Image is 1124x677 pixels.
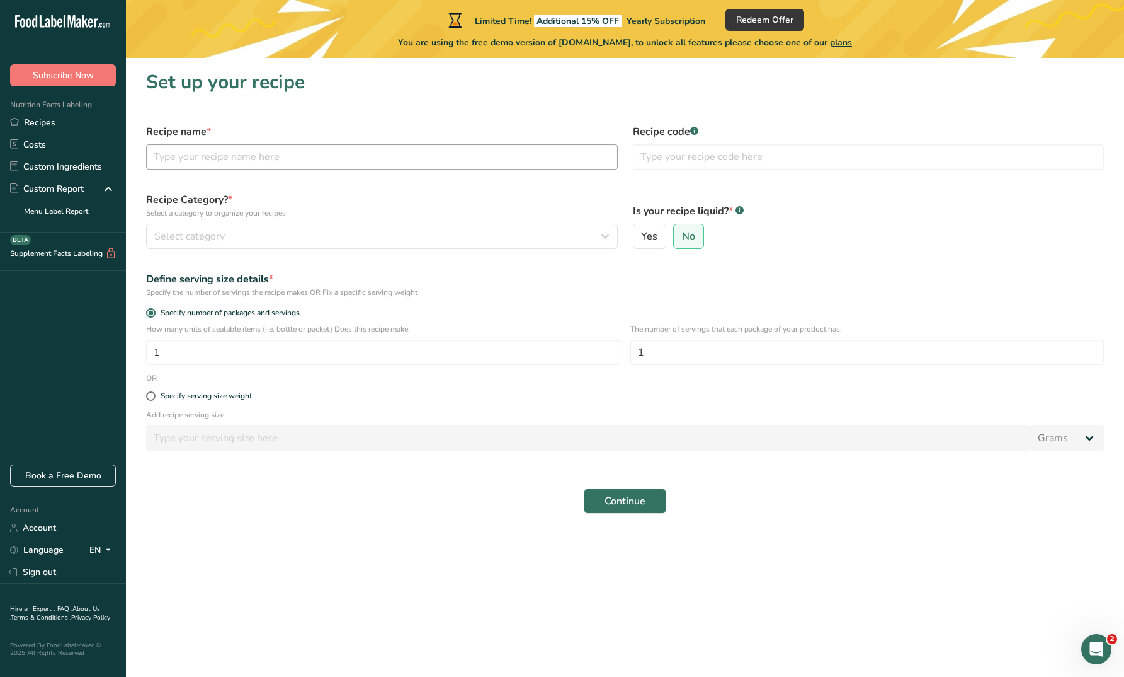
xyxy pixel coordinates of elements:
[10,465,116,487] a: Book a Free Demo
[633,204,1104,219] label: Is your recipe liquid?
[10,642,116,657] div: Powered By FoodLabelMaker © 2025 All Rights Reserved
[146,272,1104,287] div: Define serving size details
[146,68,1104,96] h1: Set up your recipe
[10,235,31,245] div: BETA
[1081,634,1111,664] iframe: Intercom live chat
[830,37,852,49] span: plans
[10,605,55,613] a: Hire an Expert .
[534,15,622,27] span: Additional 15% OFF
[10,539,64,561] a: Language
[156,308,300,318] span: Specify number of packages and servings
[1107,634,1117,644] span: 2
[154,229,225,244] span: Select category
[736,13,793,26] span: Redeem Offer
[10,64,116,86] button: Subscribe Now
[10,605,100,622] a: About Us .
[146,425,1030,451] input: Type your serving size here
[146,192,618,219] label: Recipe Category?
[146,207,618,219] p: Select a category to organize your recipes
[725,9,804,31] button: Redeem Offer
[146,287,1104,298] div: Specify the number of servings the recipe makes OR Fix a specific serving weight
[398,36,852,49] span: You are using the free demo version of [DOMAIN_NAME], to unlock all features please choose one of...
[11,613,71,622] a: Terms & Conditions .
[641,230,657,243] span: Yes
[446,13,705,28] div: Limited Time!
[630,323,1104,335] p: The number of servings that each package of your product has.
[57,605,72,613] a: FAQ .
[605,494,645,509] span: Continue
[139,373,164,384] div: OR
[633,124,1104,139] label: Recipe code
[584,489,666,514] button: Continue
[146,409,1104,420] p: Add recipe serving size.
[146,224,618,249] button: Select category
[89,543,116,558] div: EN
[146,323,620,335] p: How many units of sealable items (i.e. bottle or packet) Does this recipe make.
[71,613,110,622] a: Privacy Policy
[10,182,84,195] div: Custom Report
[146,124,618,139] label: Recipe name
[682,230,695,243] span: No
[146,144,618,170] input: Type your recipe name here
[33,69,94,82] span: Subscribe Now
[627,15,705,27] span: Yearly Subscription
[633,144,1104,170] input: Type your recipe code here
[161,391,252,401] div: Specify serving size weight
